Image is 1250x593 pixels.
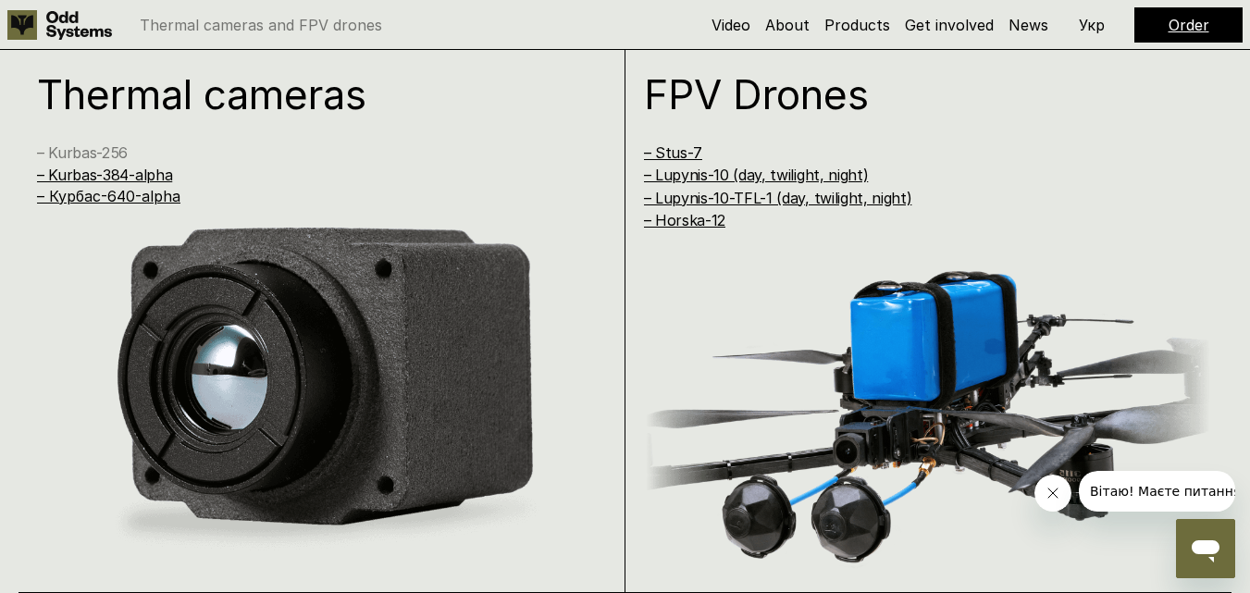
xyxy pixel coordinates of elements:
[644,211,725,229] a: – Horska-12
[1034,475,1071,512] iframe: Закрыть сообщение
[644,143,702,162] a: – Stus-7
[1176,519,1235,578] iframe: Кнопка запуска окна обмена сообщениями
[37,74,573,115] h1: Thermal cameras
[37,166,172,184] a: – Kurbas-384-alpha
[11,13,169,28] span: Вітаю! Маєте питання?
[140,18,382,32] p: Thermal cameras and FPV drones
[37,187,180,205] a: – Курбас-640-alpha
[824,16,890,34] a: Products
[644,166,869,184] a: – Lupynis-10 (day, twilight, night)
[1079,18,1105,32] p: Укр
[1169,16,1209,34] a: Order
[765,16,810,34] a: About
[1079,471,1235,512] iframe: Сообщение от компании
[1009,16,1048,34] a: News
[712,16,750,34] a: Video
[644,74,1180,115] h1: FPV Drones
[644,189,912,207] a: – Lupynis-10-TFL-1 (day, twilight, night)
[905,16,994,34] a: Get involved
[37,143,128,162] a: – Kurbas-256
